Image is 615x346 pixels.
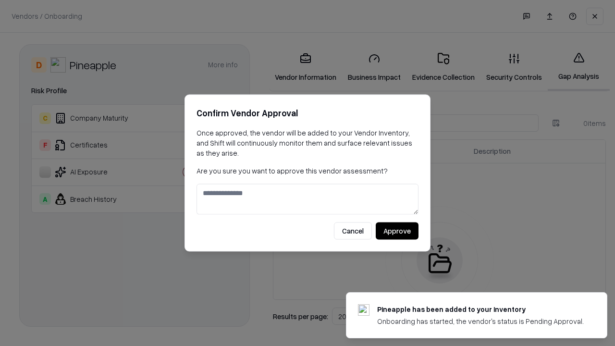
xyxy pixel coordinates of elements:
div: Pineapple has been added to your inventory [377,304,584,314]
img: pineappleenergy.com [358,304,369,316]
button: Approve [376,222,418,240]
div: Onboarding has started, the vendor's status is Pending Approval. [377,316,584,326]
p: Are you sure you want to approve this vendor assessment? [197,166,418,176]
button: Cancel [334,222,372,240]
h2: Confirm Vendor Approval [197,106,418,120]
p: Once approved, the vendor will be added to your Vendor Inventory, and Shift will continuously mon... [197,128,418,158]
